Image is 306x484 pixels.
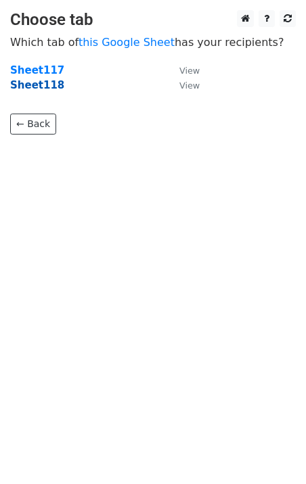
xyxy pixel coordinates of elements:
a: Sheet117 [10,64,64,76]
a: View [166,64,200,76]
p: Which tab of has your recipients? [10,35,296,49]
h3: Choose tab [10,10,296,30]
small: View [179,80,200,91]
a: this Google Sheet [79,36,175,49]
a: ← Back [10,114,56,135]
a: Sheet118 [10,79,64,91]
small: View [179,66,200,76]
iframe: Chat Widget [238,419,306,484]
a: View [166,79,200,91]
